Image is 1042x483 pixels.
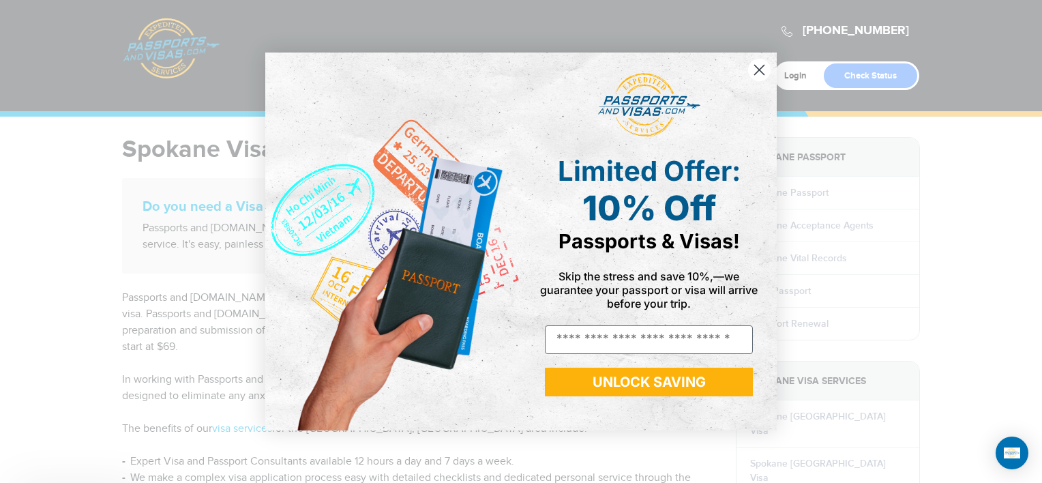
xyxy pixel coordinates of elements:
[265,53,521,430] img: de9cda0d-0715-46ca-9a25-073762a91ba7.png
[747,58,771,82] button: Close dialog
[559,229,740,253] span: Passports & Visas!
[996,437,1028,469] div: Open Intercom Messenger
[582,188,716,229] span: 10% Off
[540,269,758,310] span: Skip the stress and save 10%,—we guarantee your passport or visa will arrive before your trip.
[558,154,741,188] span: Limited Offer:
[598,73,700,137] img: passports and visas
[545,368,753,396] button: UNLOCK SAVING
